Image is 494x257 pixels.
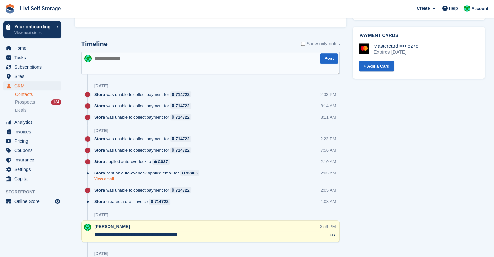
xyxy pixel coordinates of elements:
[94,251,108,256] div: [DATE]
[14,127,53,136] span: Invoices
[18,3,63,14] a: Livi Self Storage
[359,61,394,71] a: + Add a Card
[301,40,340,47] label: Show only notes
[14,53,53,62] span: Tasks
[321,114,336,120] div: 8:11 AM
[3,81,61,90] a: menu
[449,5,458,12] span: Help
[51,99,61,105] div: 134
[94,159,105,165] span: Stora
[15,107,27,113] span: Deals
[170,147,191,153] a: 714722
[14,62,53,71] span: Subscriptions
[359,43,369,54] img: Mastercard Logo
[170,114,191,120] a: 714722
[14,24,53,29] p: Your onboarding
[170,136,191,142] a: 714722
[170,187,191,193] a: 714722
[94,199,105,205] span: Stora
[94,147,195,153] div: was unable to collect payment for
[321,159,336,165] div: 2:10 AM
[14,174,53,183] span: Capital
[14,72,53,81] span: Sites
[152,159,170,165] a: C037
[320,136,336,142] div: 2:23 PM
[3,197,61,206] a: menu
[3,136,61,146] a: menu
[54,198,61,205] a: Preview store
[320,53,338,64] button: Post
[94,114,105,120] span: Stora
[464,5,470,12] img: Joe Robertson
[6,189,65,195] span: Storefront
[94,91,195,97] div: was unable to collect payment for
[301,40,305,47] input: Show only notes
[321,199,336,205] div: 1:03 AM
[359,33,478,38] h2: Payment cards
[186,170,198,176] div: 92405
[320,91,336,97] div: 2:03 PM
[3,21,61,38] a: Your onboarding View next steps
[3,72,61,81] a: menu
[3,165,61,174] a: menu
[471,6,488,12] span: Account
[94,147,105,153] span: Stora
[94,170,105,176] span: Stora
[321,187,336,193] div: 2:05 AM
[374,43,418,49] div: Mastercard •••• 8278
[321,170,336,176] div: 2:05 AM
[170,103,191,109] a: 714722
[81,40,108,48] h2: Timeline
[14,197,53,206] span: Online Store
[94,199,173,205] div: created a draft invoice
[14,118,53,127] span: Analytics
[95,224,130,229] span: [PERSON_NAME]
[94,136,195,142] div: was unable to collect payment for
[15,107,61,114] a: Deals
[154,199,168,205] div: 714722
[417,5,430,12] span: Create
[94,159,173,165] div: applied auto-overlock to
[14,30,53,36] p: View next steps
[175,114,189,120] div: 714722
[175,103,189,109] div: 714722
[94,84,108,89] div: [DATE]
[3,155,61,164] a: menu
[321,147,336,153] div: 7:56 AM
[94,91,105,97] span: Stora
[15,91,61,97] a: Contacts
[320,224,336,230] div: 3:59 PM
[3,53,61,62] a: menu
[175,136,189,142] div: 714722
[84,224,91,231] img: Joe Robertson
[170,91,191,97] a: 714722
[5,4,15,14] img: stora-icon-8386f47178a22dfd0bd8f6a31ec36ba5ce8667c1dd55bd0f319d3a0aa187defe.svg
[180,170,199,176] a: 92405
[14,146,53,155] span: Coupons
[84,55,92,62] img: Joe Robertson
[3,146,61,155] a: menu
[374,49,418,55] div: Expires [DATE]
[94,114,195,120] div: was unable to collect payment for
[14,155,53,164] span: Insurance
[14,44,53,53] span: Home
[158,159,168,165] div: C037
[14,136,53,146] span: Pricing
[94,103,105,109] span: Stora
[94,103,195,109] div: was unable to collect payment for
[94,170,203,176] div: sent an auto-overlock applied email for
[94,176,203,182] a: View email
[3,118,61,127] a: menu
[14,81,53,90] span: CRM
[175,91,189,97] div: 714722
[175,147,189,153] div: 714722
[14,165,53,174] span: Settings
[3,174,61,183] a: menu
[3,44,61,53] a: menu
[94,212,108,218] div: [DATE]
[94,136,105,142] span: Stora
[149,199,170,205] a: 714722
[15,99,61,106] a: Prospects 134
[94,187,105,193] span: Stora
[3,127,61,136] a: menu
